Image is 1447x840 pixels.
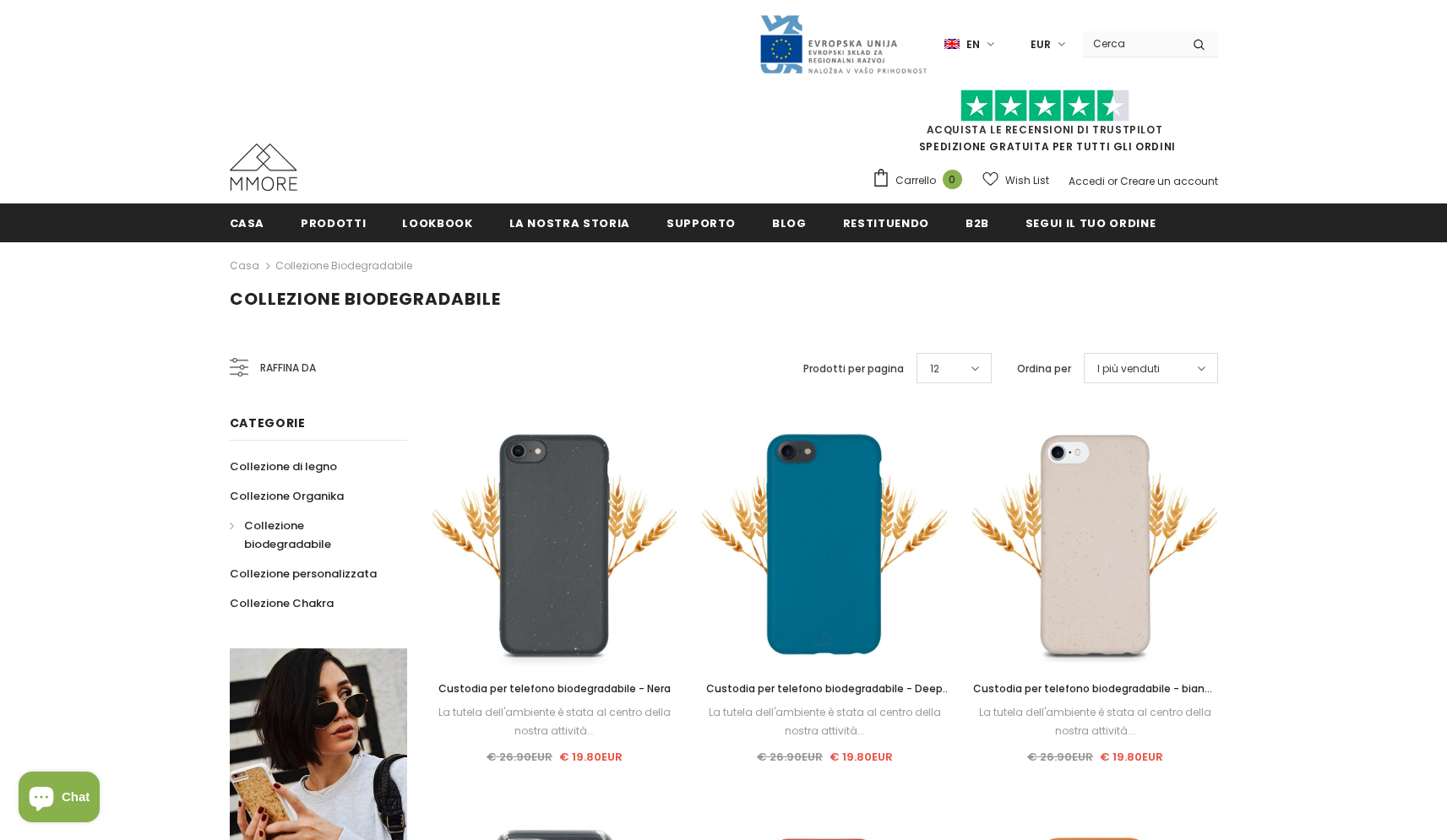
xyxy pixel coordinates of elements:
[1017,360,1071,377] label: Ordina per
[230,566,377,582] span: Collezione personalizzata
[927,122,1163,137] a: Acquista le recensioni di TrustPilot
[843,203,929,241] a: Restituendo
[438,681,671,696] span: Custodia per telefono biodegradabile - Nera
[1025,203,1156,241] a: Segui il tuo ordine
[402,215,472,231] span: Lookbook
[759,36,927,51] a: Javni Razpis
[230,415,306,431] span: Categorie
[830,749,893,765] span: € 19.80EUR
[1031,36,1051,53] span: EUR
[972,680,1217,698] a: Custodia per telefono biodegradabile - bianco naturale
[966,215,989,231] span: B2B
[487,749,552,765] span: € 26.90EUR
[230,256,259,276] a: Casa
[230,452,337,481] a: Collezione di legno
[230,458,337,474] span: Collezione di legno
[772,215,807,231] span: Blog
[706,681,950,714] span: Custodia per telefono biodegradabile - Deep Sea Blue
[872,97,1218,154] span: SPEDIZIONE GRATUITA PER TUTTI GLI ORDINI
[966,203,989,241] a: B2B
[1027,749,1093,765] span: € 26.90EUR
[509,215,630,231] span: La nostra storia
[230,595,334,611] span: Collezione Chakra
[1100,749,1163,765] span: € 19.80EUR
[666,203,736,241] a: supporto
[509,203,630,241] a: La nostra storia
[244,518,331,552] span: Collezione biodegradabile
[230,588,334,618] a: Collezione Chakra
[972,703,1217,740] div: La tutela dell'ambiente è stata al centro della nostra attività...
[14,772,105,826] inbox-online-store-chat: Shopify online store chat
[432,680,677,698] a: Custodia per telefono biodegradabile - Nera
[895,172,936,189] span: Carrello
[301,215,366,231] span: Prodotti
[960,89,1129,122] img: Fidati di Pilot Stars
[275,258,412,273] a: Collezione biodegradabile
[559,749,623,765] span: € 19.80EUR
[230,203,265,241] a: Casa
[1097,360,1160,377] span: I più venduti
[702,680,947,698] a: Custodia per telefono biodegradabile - Deep Sea Blue
[230,559,377,588] a: Collezione personalizzata
[1120,174,1218,188] a: Creare un account
[966,36,980,53] span: en
[1069,174,1105,188] a: Accedi
[803,360,904,377] label: Prodotti per pagina
[702,703,947,740] div: La tutela dell'ambiente è stata al centro della nostra attività...
[772,203,807,241] a: Blog
[230,511,389,559] a: Collezione biodegradabile
[1005,172,1049,189] span: Wish List
[1107,174,1118,188] span: or
[843,215,929,231] span: Restituendo
[759,14,927,75] img: Javni Razpis
[666,215,736,231] span: supporto
[230,144,297,191] img: Casi MMORE
[757,749,823,765] span: € 26.90EUR
[872,168,971,193] a: Carrello 0
[1025,215,1156,231] span: Segui il tuo ordine
[230,215,265,231] span: Casa
[230,488,344,504] span: Collezione Organika
[930,360,939,377] span: 12
[301,203,366,241] a: Prodotti
[982,165,1049,195] a: Wish List
[1083,31,1180,56] input: Search Site
[943,170,962,189] span: 0
[432,703,677,740] div: La tutela dell'ambiente è stata al centro della nostra attività...
[260,359,316,377] span: Raffina da
[230,481,344,511] a: Collezione Organika
[402,203,472,241] a: Lookbook
[973,681,1217,714] span: Custodia per telefono biodegradabile - bianco naturale
[230,287,501,311] span: Collezione biodegradabile
[944,37,960,51] img: i-lang-1.png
